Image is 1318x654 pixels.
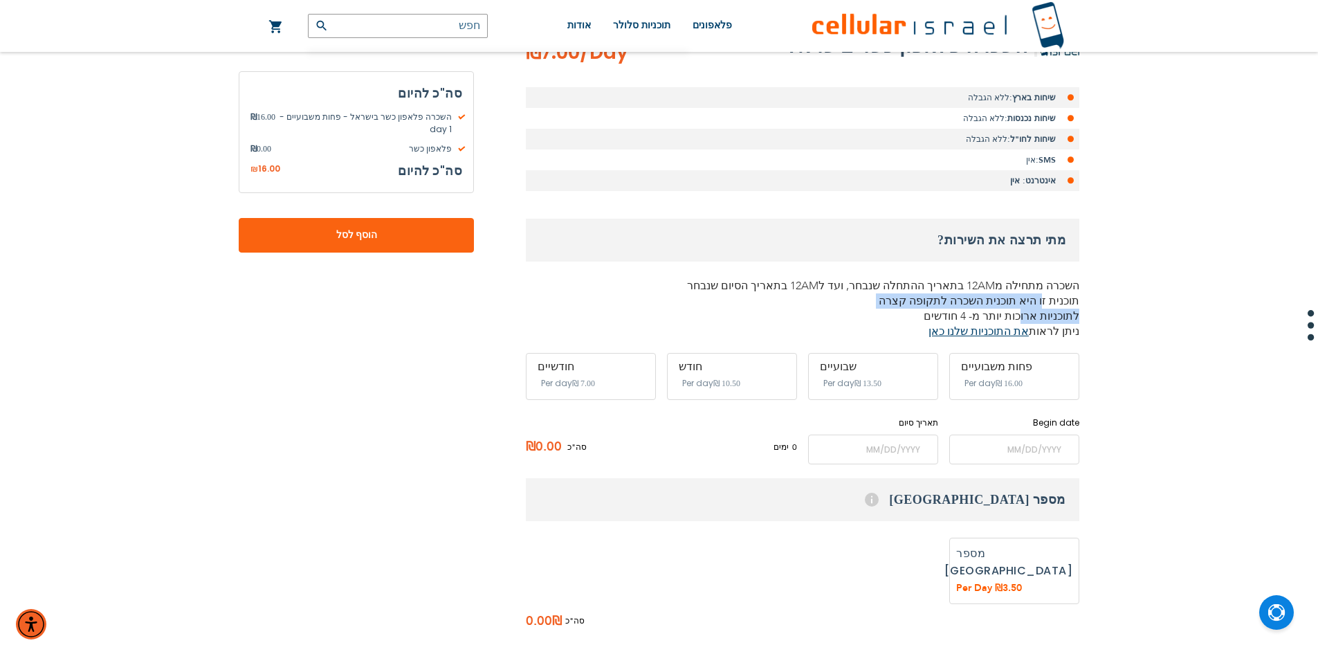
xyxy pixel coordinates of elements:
span: פלאפון כשר [271,143,462,155]
span: ₪ [250,143,257,155]
span: Per day [682,377,713,390]
span: תוכניות סלולר [613,20,670,30]
span: Per day [823,377,854,390]
span: ‏10.50 ₪ [713,379,740,388]
span: ₪ [250,163,258,176]
span: 0 [789,441,797,453]
p: השכרה מתחילה מ12AM בתאריך ההתחלה שנבחר, ועד ל12AM בתאריך הסיום שנבחר [526,278,1079,293]
h3: סה"כ להיום [398,161,462,181]
span: השכרה פלאפון כשר בישראל - פחות משבועיים - 1 day [275,111,462,136]
li: ללא הגבלה [526,108,1079,129]
label: תאריך סיום [808,417,938,429]
a: מספר [GEOGRAPHIC_DATA] [944,545,1073,579]
div: שבועיים [820,361,926,373]
span: ‏16.00 ₪ [996,379,1023,388]
strong: שיחות לחו"ל: [1007,134,1056,145]
span: סה"כ [565,614,585,628]
label: Begin date [949,417,1079,429]
span: Per day [541,377,572,390]
strong: שיחות בארץ: [1009,92,1056,103]
p: תוכנית זו היא תוכנית השכרה לתקופה קצרה לתוכניות ארוכות יותר מ- 4 חודשים ניתן לראות [526,293,1079,339]
input: MM/DD/YYYY [949,435,1079,464]
strong: SMS: [1036,154,1056,165]
span: סה"כ [567,441,587,453]
span: ימים [774,441,789,453]
li: ללא הגבלה [526,129,1079,149]
button: הוסף לסל [239,218,474,253]
strong: אינטרנט: אין [1010,175,1056,186]
h3: מספר [GEOGRAPHIC_DATA] [526,478,1079,521]
div: פחות משבועיים [961,361,1068,373]
a: את התוכניות שלנו כאן [928,324,1029,339]
li: ללא הגבלה [526,87,1079,108]
span: ‏7.00 ₪ [572,379,595,388]
span: ₪ [552,611,562,632]
span: פלאפונים [693,20,732,30]
span: הוסף לסל [284,228,428,242]
div: תפריט נגישות [16,609,46,639]
span: 16.00 [258,163,280,174]
div: חודשיים [538,361,644,373]
span: 0.00 [526,611,552,632]
li: אין [526,149,1079,170]
span: /Day [580,39,628,66]
strong: שיחות נכנסות: [1005,113,1056,124]
h3: מתי תרצה את השירות? [526,219,1079,262]
div: חודש [679,361,785,373]
span: אודות [567,20,591,30]
span: 16.00 [250,111,275,136]
input: MM/DD/YYYY [808,435,938,464]
input: חפש [308,14,488,38]
span: Help [865,493,879,507]
h3: סה"כ להיום [250,83,462,104]
span: ₪7.00 [526,39,628,66]
span: 0.00 [250,143,271,155]
span: ₪ [250,111,257,123]
span: ₪0.00 [526,437,567,457]
img: לוגו סלולר ישראל [812,1,1064,51]
span: Per day [964,377,996,390]
span: ‏13.50 ₪ [854,379,881,388]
